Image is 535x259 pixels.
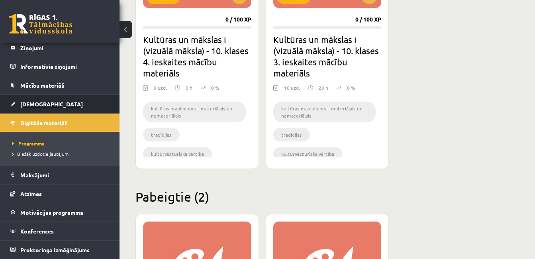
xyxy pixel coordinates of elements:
div: 9 uzd. [154,84,167,96]
span: Konferences [20,228,54,235]
span: [DEMOGRAPHIC_DATA] [20,100,83,108]
a: Ziņojumi [10,39,110,57]
div: 10 uzd. [284,84,300,96]
span: Digitālie materiāli [20,119,68,126]
p: 0 % [347,84,355,91]
p: 0 % [211,84,219,91]
li: kultūras mantojums – materiālais un nemateriālais [273,102,376,122]
a: Mācību materiāli [10,76,110,94]
h2: Kultūras un mākslas i (vizuālā māksla) - 10. klases 4. ieskaites mācību materiāls [143,34,251,78]
li: kultūras mantojums – materiālais un nemateriālais [143,102,246,122]
legend: Maksājumi [20,166,110,184]
a: Konferences [10,222,110,240]
span: Proktoringa izmēģinājums [20,246,90,253]
li: kultūrvēsturiska vērtība [273,147,342,161]
span: Motivācijas programma [20,209,83,216]
li: tradīcijas [143,128,180,141]
a: [DEMOGRAPHIC_DATA] [10,95,110,113]
li: kultūrvēsturiska vērtība [143,147,212,161]
legend: Informatīvie ziņojumi [20,57,110,76]
a: Proktoringa izmēģinājums [10,241,110,259]
a: Informatīvie ziņojumi [10,57,110,76]
h2: Pabeigtie (2) [135,189,519,204]
h2: Kultūras un mākslas i (vizuālā māksla) - 10. klases 3. ieskaites mācību materiāls [273,34,382,78]
a: Programma [12,140,112,147]
a: Atzīmes [10,184,110,203]
p: 20 h [319,84,328,91]
span: Programma [12,140,45,147]
a: Biežāk uzdotie jautājumi [12,150,112,157]
li: tradīcijas [273,128,310,141]
a: Motivācijas programma [10,203,110,222]
legend: Ziņojumi [20,39,110,57]
span: Atzīmes [20,190,42,197]
a: Rīgas 1. Tālmācības vidusskola [9,14,73,34]
a: Maksājumi [10,166,110,184]
a: Digitālie materiāli [10,114,110,132]
span: Biežāk uzdotie jautājumi [12,151,70,157]
p: 0 h [186,84,192,91]
span: Mācību materiāli [20,82,65,89]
